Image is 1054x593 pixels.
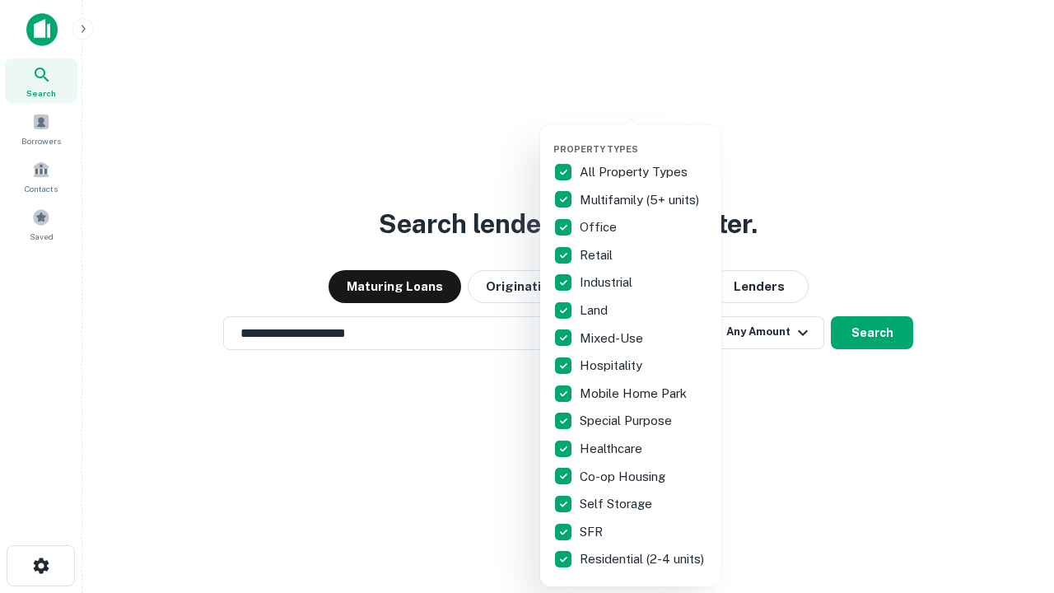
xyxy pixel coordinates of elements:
p: Mobile Home Park [580,384,690,404]
p: Mixed-Use [580,329,646,348]
iframe: Chat Widget [972,461,1054,540]
p: Residential (2-4 units) [580,549,707,569]
p: Land [580,301,611,320]
p: Hospitality [580,356,646,376]
p: All Property Types [580,162,691,182]
p: Office [580,217,620,237]
p: SFR [580,522,606,542]
span: Property Types [553,144,638,154]
p: Multifamily (5+ units) [580,190,702,210]
p: Healthcare [580,439,646,459]
p: Industrial [580,273,636,292]
p: Co-op Housing [580,467,669,487]
p: Self Storage [580,494,655,514]
p: Retail [580,245,616,265]
p: Special Purpose [580,411,675,431]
